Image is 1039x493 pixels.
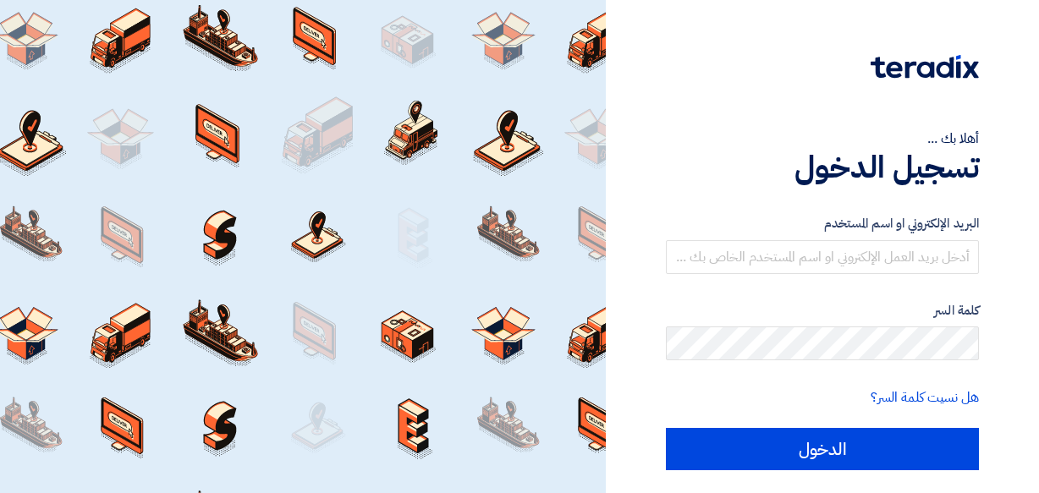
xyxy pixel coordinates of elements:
[666,214,979,233] label: البريد الإلكتروني او اسم المستخدم
[871,387,979,408] a: هل نسيت كلمة السر؟
[666,301,979,320] label: كلمة السر
[871,55,979,79] img: Teradix logo
[666,240,979,274] input: أدخل بريد العمل الإلكتروني او اسم المستخدم الخاص بك ...
[666,149,979,186] h1: تسجيل الدخول
[666,428,979,470] input: الدخول
[666,129,979,149] div: أهلا بك ...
